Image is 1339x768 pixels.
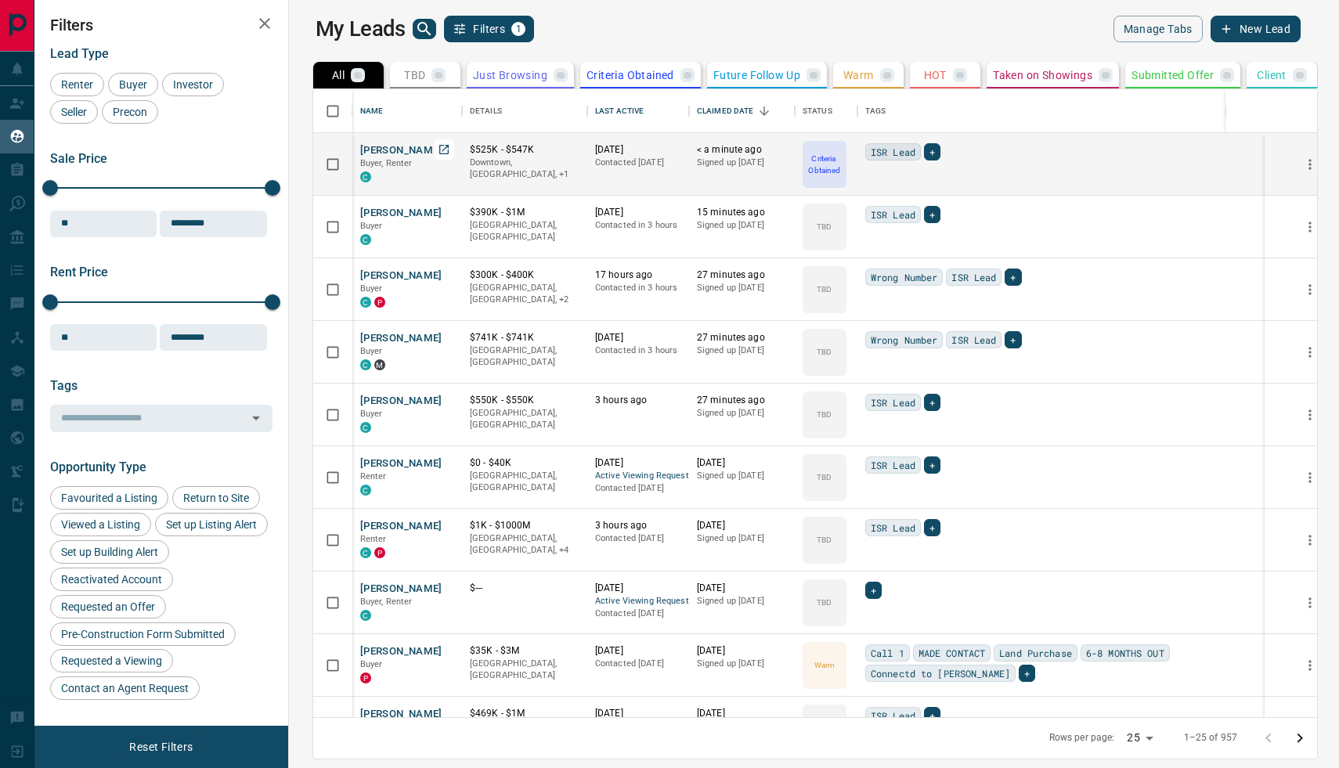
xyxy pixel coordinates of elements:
button: Reset Filters [119,734,203,760]
span: Opportunity Type [50,460,146,474]
span: MADE CONTACT [919,645,986,661]
button: New Lead [1211,16,1301,42]
p: Signed up [DATE] [697,219,787,232]
button: Manage Tabs [1113,16,1203,42]
p: TBD [817,409,832,420]
button: more [1298,278,1322,301]
span: 6-8 MONTHS OUT [1086,645,1164,661]
div: Requested a Viewing [50,649,173,672]
button: [PERSON_NAME] [360,206,442,221]
p: Client [1257,70,1286,81]
div: + [1005,331,1021,348]
span: + [1010,269,1016,285]
p: 3 hours ago [595,519,681,532]
div: Investor [162,73,224,96]
span: Lead Type [50,46,109,61]
span: + [1010,332,1016,348]
p: Toronto [470,157,579,181]
span: Buyer [360,346,383,356]
p: Rows per page: [1049,731,1115,745]
button: more [1298,215,1322,239]
div: Tags [857,89,1265,133]
p: 27 minutes ago [697,269,787,282]
div: Renter [50,73,104,96]
span: ISR Lead [871,457,915,473]
p: 27 minutes ago [697,331,787,344]
p: $741K - $741K [470,331,579,344]
span: Reactivated Account [56,573,168,586]
h2: Filters [50,16,272,34]
p: $--- [470,582,579,595]
p: Signed up [DATE] [697,344,787,357]
p: Signed up [DATE] [697,407,787,420]
span: + [929,395,935,410]
button: [PERSON_NAME] [360,707,442,722]
p: Contacted in 3 hours [595,344,681,357]
span: Buyer [360,409,383,419]
h1: My Leads [316,16,406,41]
p: All [332,70,345,81]
span: ISR Lead [951,332,996,348]
div: Last Active [587,89,689,133]
span: Active Viewing Request [595,595,681,608]
div: + [865,582,882,599]
span: Renter [360,534,387,544]
div: + [1005,269,1021,286]
p: [DATE] [595,206,681,219]
button: [PERSON_NAME] [360,644,442,659]
p: [DATE] [697,644,787,658]
p: Signed up [DATE] [697,658,787,670]
p: [DATE] [697,456,787,470]
div: Set up Building Alert [50,540,169,564]
div: Contact an Agent Request [50,676,200,700]
span: + [929,457,935,473]
span: 1 [513,23,524,34]
button: [PERSON_NAME] [360,582,442,597]
div: Reactivated Account [50,568,173,591]
div: Viewed a Listing [50,513,151,536]
span: Call 1 [871,645,904,661]
p: Signed up [DATE] [697,157,787,169]
p: 15 minutes ago [697,206,787,219]
span: Rent Price [50,265,108,279]
div: Set up Listing Alert [155,513,268,536]
p: [DATE] [595,331,681,344]
span: + [929,207,935,222]
p: [DATE] [595,707,681,720]
span: Connectd to [PERSON_NAME] [871,665,1010,681]
p: $1K - $1000M [470,519,579,532]
span: Buyer [360,659,383,669]
p: Contacted [DATE] [595,482,681,495]
p: [DATE] [595,456,681,470]
div: condos.ca [360,297,371,308]
div: Status [795,89,857,133]
span: ISR Lead [871,395,915,410]
span: Investor [168,78,218,91]
button: Sort [753,100,775,122]
p: TBD [404,70,425,81]
span: Buyer [360,221,383,231]
p: $300K - $400K [470,269,579,282]
p: Signed up [DATE] [697,282,787,294]
button: search button [413,19,436,39]
button: more [1298,654,1322,677]
span: + [929,144,935,160]
button: more [1298,341,1322,364]
div: condos.ca [360,171,371,182]
p: [GEOGRAPHIC_DATA], [GEOGRAPHIC_DATA] [470,219,579,243]
p: TBD [817,221,832,233]
p: [DATE] [697,519,787,532]
button: more [1298,591,1322,615]
span: Sale Price [50,151,107,166]
p: Contacted [DATE] [595,658,681,670]
p: $0 - $40K [470,456,579,470]
span: ISR Lead [871,520,915,535]
div: + [924,206,940,223]
p: $469K - $1M [470,707,579,720]
p: Signed up [DATE] [697,532,787,545]
p: TBD [817,597,832,608]
button: more [1298,403,1322,427]
button: Filters1 [444,16,534,42]
span: Precon [107,106,153,118]
span: Buyer, Renter [360,597,413,607]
